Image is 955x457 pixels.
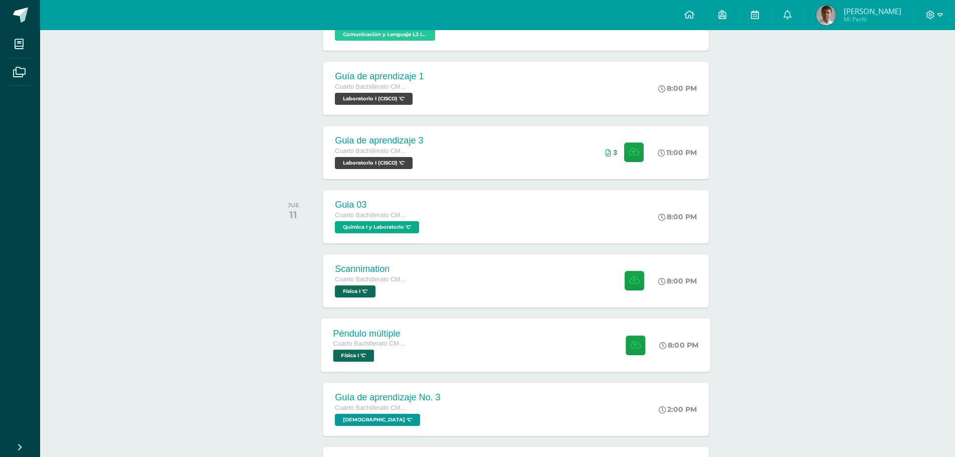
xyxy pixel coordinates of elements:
div: JUE [288,202,299,209]
div: 11:00 PM [658,148,697,157]
span: Cuarto Bachillerato CMP Bachillerato en CCLL con Orientación en Computación [335,276,410,283]
div: Guía de aprendizaje 1 [335,71,424,82]
span: Física I 'C' [335,285,375,297]
span: Cuarto Bachillerato CMP Bachillerato en CCLL con Orientación en Computación [335,404,410,411]
div: Guía de aprendizaje No. 3 [335,392,440,403]
img: ea99d1062f58a46360fad08a1855c1a4.png [816,5,836,25]
div: 8:00 PM [658,84,697,93]
div: 11 [288,209,299,221]
div: 8:00 PM [658,276,697,285]
span: Química I y Laboratorio 'C' [335,221,419,233]
div: Péndulo múltiple [333,328,410,339]
span: Cuarto Bachillerato CMP Bachillerato en CCLL con Orientación en Computación [333,340,410,347]
span: Física I 'C' [333,350,374,362]
span: Biblia 'C' [335,414,420,426]
div: Archivos entregados [606,148,617,157]
div: 2:00 PM [659,405,697,414]
span: [PERSON_NAME] [844,6,901,16]
div: Guia 03 [335,200,422,210]
div: 8:00 PM [660,341,699,350]
span: Laboratorio I (CISCO) 'C' [335,157,413,169]
div: Scannimation [335,264,410,274]
span: Comunicación y Lenguaje L3 Inglés 'C' [335,29,435,41]
div: 8:00 PM [658,212,697,221]
span: Laboratorio I (CISCO) 'C' [335,93,413,105]
span: Cuarto Bachillerato CMP Bachillerato en CCLL con Orientación en Computación [335,212,410,219]
span: Cuarto Bachillerato CMP Bachillerato en CCLL con Orientación en Computación [335,147,410,155]
span: Mi Perfil [844,15,901,24]
span: 3 [613,148,617,157]
span: Cuarto Bachillerato CMP Bachillerato en CCLL con Orientación en Computación [335,83,410,90]
div: Guia de aprendizaje 3 [335,135,423,146]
